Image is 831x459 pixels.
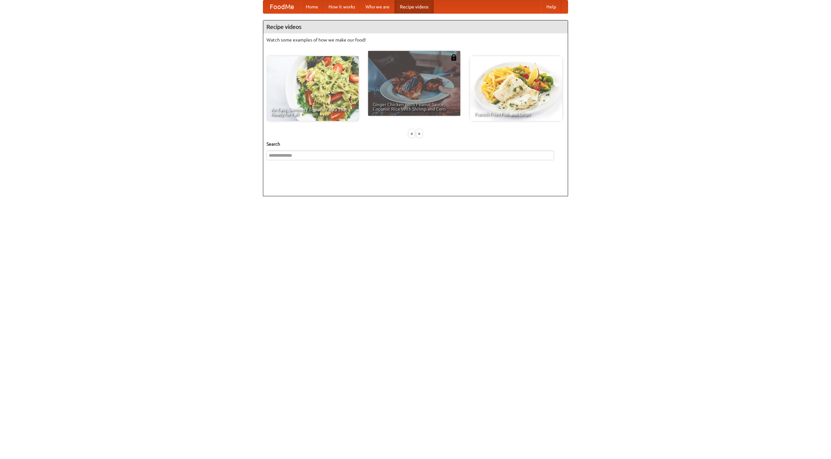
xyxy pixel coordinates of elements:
[271,107,354,116] span: An Easy, Summery Tomato Pasta That's Ready for Fall
[409,129,415,138] div: «
[475,112,558,116] span: French Fries Fish and Chips
[267,37,564,43] p: Watch some examples of how we make our food!
[451,54,457,61] img: 483408.png
[263,20,568,33] h4: Recipe videos
[267,56,359,121] a: An Easy, Summery Tomato Pasta That's Ready for Fall
[395,0,434,13] a: Recipe videos
[323,0,360,13] a: How it works
[301,0,323,13] a: Home
[470,56,562,121] a: French Fries Fish and Chips
[416,129,422,138] div: »
[541,0,561,13] a: Help
[360,0,395,13] a: Who we are
[263,0,301,13] a: FoodMe
[267,141,564,147] h5: Search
